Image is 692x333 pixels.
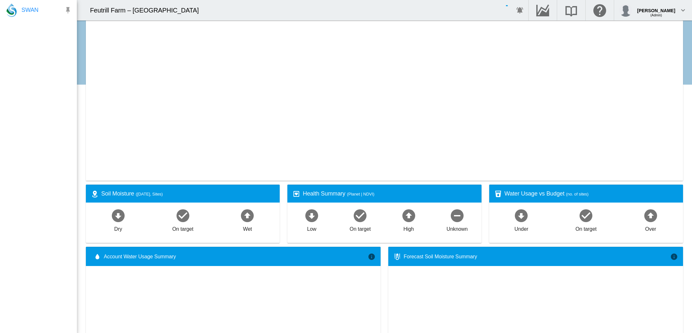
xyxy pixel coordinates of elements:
[447,223,468,233] div: Unknown
[104,253,368,260] span: Account Water Usage Summary
[90,6,204,15] div: Feutrill Farm – [GEOGRAPHIC_DATA]
[94,253,101,261] md-icon: icon-water
[114,223,122,233] div: Dry
[670,253,678,261] md-icon: icon-information
[350,223,371,233] div: On target
[578,208,594,223] md-icon: icon-checkbox-marked-circle
[292,190,300,198] md-icon: icon-heart-box-outline
[172,223,194,233] div: On target
[679,6,687,14] md-icon: icon-chevron-down
[175,208,191,223] md-icon: icon-checkbox-marked-circle
[347,192,375,196] span: (Planet | NDVI)
[91,190,99,198] md-icon: icon-map-marker-radius
[111,208,126,223] md-icon: icon-arrow-down-bold-circle
[136,192,163,196] span: ([DATE], Sites)
[403,223,414,233] div: High
[516,6,524,14] md-icon: icon-bell-ring
[303,190,476,198] div: Health Summary
[514,4,526,17] button: icon-bell-ring
[650,13,662,17] span: (Admin)
[619,4,632,17] img: profile.jpg
[404,253,670,260] div: Forecast Soil Moisture Summary
[564,6,579,14] md-icon: Search the knowledge base
[307,223,316,233] div: Low
[514,208,529,223] md-icon: icon-arrow-down-bold-circle
[6,4,17,17] img: SWAN-Landscape-Logo-Colour-drop.png
[449,208,465,223] md-icon: icon-minus-circle
[494,190,502,198] md-icon: icon-cup-water
[575,223,597,233] div: On target
[401,208,416,223] md-icon: icon-arrow-up-bold-circle
[393,253,401,261] md-icon: icon-thermometer-lines
[64,6,72,14] md-icon: icon-pin
[21,6,38,14] span: SWAN
[515,223,528,233] div: Under
[637,5,675,11] div: [PERSON_NAME]
[101,190,275,198] div: Soil Moisture
[352,208,368,223] md-icon: icon-checkbox-marked-circle
[592,6,607,14] md-icon: Click here for help
[304,208,319,223] md-icon: icon-arrow-down-bold-circle
[240,208,255,223] md-icon: icon-arrow-up-bold-circle
[505,190,678,198] div: Water Usage vs Budget
[643,208,658,223] md-icon: icon-arrow-up-bold-circle
[566,192,589,196] span: (no. of sites)
[243,223,252,233] div: Wet
[645,223,656,233] div: Over
[535,6,550,14] md-icon: Go to the Data Hub
[368,253,375,261] md-icon: icon-information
